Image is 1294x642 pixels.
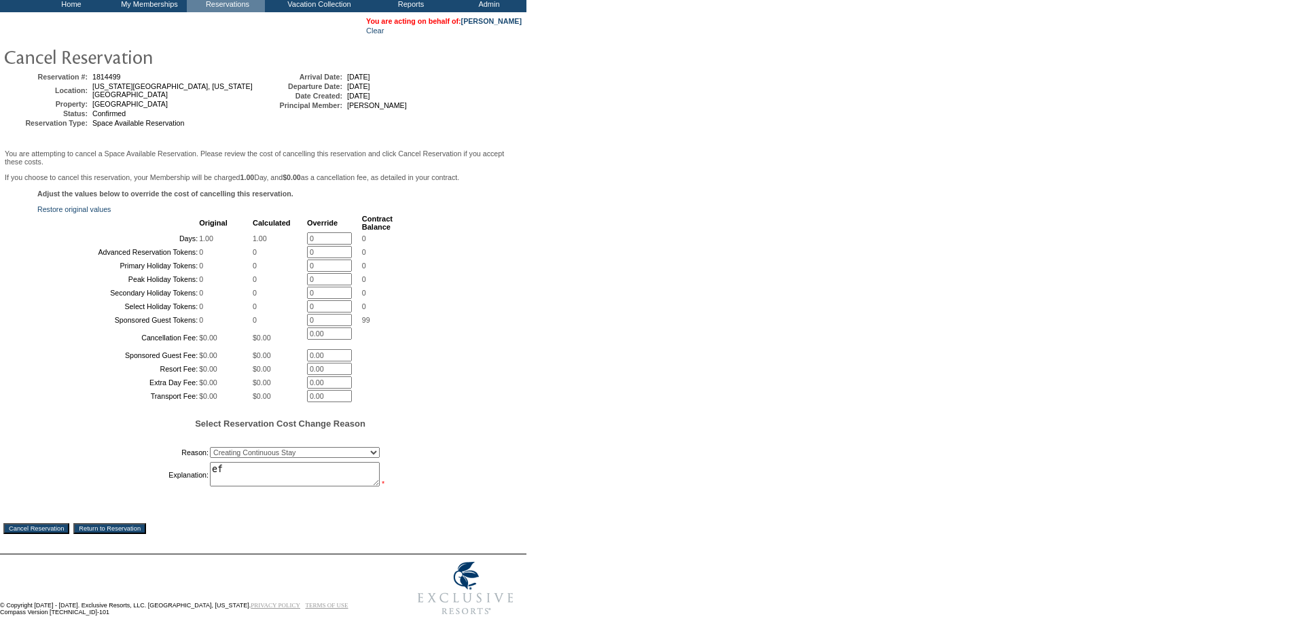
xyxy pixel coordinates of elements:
span: 0 [362,234,366,243]
td: Property: [6,100,88,108]
td: Status: [6,109,88,118]
span: 0 [199,248,203,256]
span: 0 [253,262,257,270]
input: Return to Reservation [73,523,146,534]
span: You are acting on behalf of: [366,17,522,25]
td: Advanced Reservation Tokens: [39,246,198,258]
td: Sponsored Guest Tokens: [39,314,198,326]
span: $0.00 [199,351,217,359]
a: TERMS OF USE [306,602,348,609]
p: If you choose to cancel this reservation, your Membership will be charged Day, and as a cancellat... [5,173,522,181]
span: 0 [362,275,366,283]
b: Adjust the values below to override the cost of cancelling this reservation. [37,190,293,198]
td: Resort Fee: [39,363,198,375]
span: 0 [199,262,203,270]
span: [DATE] [347,82,370,90]
span: 0 [253,316,257,324]
td: Extra Day Fee: [39,376,198,389]
span: 0 [362,302,366,310]
td: Days: [39,232,198,245]
span: $0.00 [253,351,271,359]
td: Transport Fee: [39,390,198,402]
p: You are attempting to cancel a Space Available Reservation. Please review the cost of cancelling ... [5,149,522,166]
a: [PERSON_NAME] [461,17,522,25]
span: 0 [199,302,203,310]
span: 0 [362,289,366,297]
span: [GEOGRAPHIC_DATA] [92,100,168,108]
a: Restore original values [37,205,111,213]
td: Location: [6,82,88,99]
b: Override [307,219,338,227]
b: $0.00 [283,173,301,181]
td: Cancellation Fee: [39,327,198,348]
span: [DATE] [347,73,370,81]
span: 0 [199,289,203,297]
td: Principal Member: [261,101,342,109]
span: $0.00 [253,378,271,387]
span: 0 [199,316,203,324]
b: Contract Balance [362,215,393,231]
img: Exclusive Resorts [405,554,526,622]
span: $0.00 [253,334,271,342]
span: 0 [253,289,257,297]
span: 0 [253,275,257,283]
td: Explanation: [39,462,209,488]
input: Cancel Reservation [3,523,69,534]
span: 1.00 [199,234,213,243]
span: Confirmed [92,109,126,118]
td: Select Holiday Tokens: [39,300,198,313]
h5: Select Reservation Cost Change Reason [37,418,523,429]
a: Clear [366,26,384,35]
span: 0 [199,275,203,283]
span: 0 [253,248,257,256]
td: Reservation Type: [6,119,88,127]
a: PRIVACY POLICY [251,602,300,609]
span: 0 [362,262,366,270]
b: Original [199,219,228,227]
span: [DATE] [347,92,370,100]
span: $0.00 [253,365,271,373]
span: $0.00 [199,365,217,373]
span: $0.00 [199,334,217,342]
span: 1814499 [92,73,121,81]
td: Reservation #: [6,73,88,81]
span: 0 [362,248,366,256]
td: Peak Holiday Tokens: [39,273,198,285]
span: 99 [362,316,370,324]
b: Calculated [253,219,291,227]
span: $0.00 [199,378,217,387]
img: pgTtlCancelRes.gif [3,43,275,70]
td: Reason: [39,444,209,461]
b: 1.00 [240,173,255,181]
span: $0.00 [253,392,271,400]
td: Sponsored Guest Fee: [39,349,198,361]
td: Secondary Holiday Tokens: [39,287,198,299]
span: 0 [253,302,257,310]
span: 1.00 [253,234,267,243]
td: Arrival Date: [261,73,342,81]
td: Date Created: [261,92,342,100]
span: [PERSON_NAME] [347,101,407,109]
span: Space Available Reservation [92,119,184,127]
span: $0.00 [199,392,217,400]
td: Primary Holiday Tokens: [39,260,198,272]
td: Departure Date: [261,82,342,90]
span: [US_STATE][GEOGRAPHIC_DATA], [US_STATE][GEOGRAPHIC_DATA] [92,82,253,99]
